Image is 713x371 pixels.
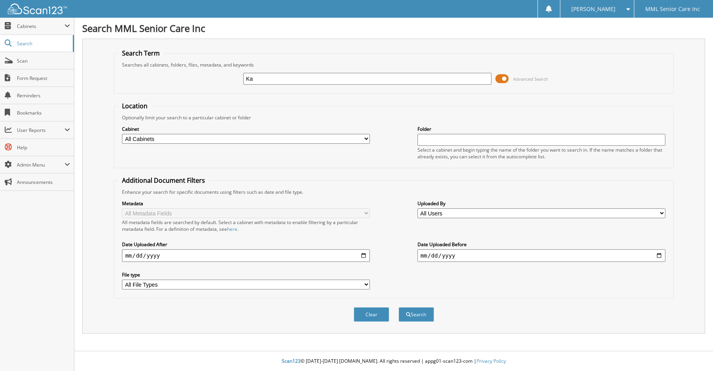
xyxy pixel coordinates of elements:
span: Bookmarks [17,109,70,116]
div: All metadata fields are searched by default. Select a cabinet with metadata to enable filtering b... [122,219,370,232]
legend: Location [118,102,151,110]
h1: Search MML Senior Care Inc [82,22,705,35]
span: Admin Menu [17,161,65,168]
span: Form Request [17,75,70,82]
legend: Search Term [118,49,164,58]
label: Date Uploaded After [122,241,370,248]
a: here [227,226,237,232]
span: User Reports [17,127,65,134]
label: Date Uploaded Before [417,241,665,248]
div: Searches all cabinets, folders, files, metadata, and keywords [118,61,669,68]
img: scan123-logo-white.svg [8,4,67,14]
div: © [DATE]-[DATE] [DOMAIN_NAME]. All rights reserved | appg01-scan123-com | [74,352,713,371]
label: Cabinet [122,126,370,132]
span: Advanced Search [513,76,548,82]
span: Cabinets [17,23,65,30]
span: Search [17,40,69,47]
span: Help [17,144,70,151]
div: Optionally limit your search to a particular cabinet or folder [118,114,669,121]
div: Enhance your search for specific documents using filters such as date and file type. [118,189,669,195]
button: Clear [354,307,389,322]
span: MML Senior Care Inc [645,7,700,11]
button: Search [399,307,434,322]
span: Scan123 [282,358,301,364]
label: Uploaded By [417,200,665,207]
label: Metadata [122,200,370,207]
span: Scan [17,58,70,64]
input: end [417,249,665,262]
div: Select a cabinet and begin typing the name of the folder you want to search in. If the name match... [417,147,665,160]
iframe: Chat Widget [674,333,713,371]
label: File type [122,271,370,278]
label: Folder [417,126,665,132]
a: Privacy Policy [477,358,506,364]
span: Announcements [17,179,70,185]
legend: Additional Document Filters [118,176,209,185]
span: Reminders [17,92,70,99]
span: [PERSON_NAME] [571,7,615,11]
input: start [122,249,370,262]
